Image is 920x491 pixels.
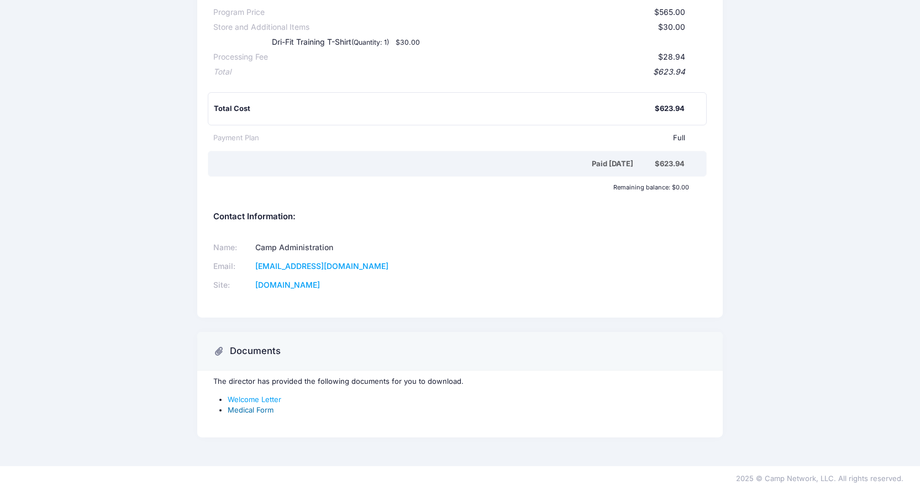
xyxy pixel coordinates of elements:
[213,376,707,387] p: The director has provided the following documents for you to download.
[655,159,685,170] div: $623.94
[736,474,903,483] span: 2025 © Camp Network, LLC. All rights reserved.
[213,276,252,294] td: Site:
[252,238,446,257] td: Camp Administration
[250,36,544,48] div: Dri-Fit Training T-Shirt
[213,212,707,222] h5: Contact Information:
[213,133,259,144] div: Payment Plan
[228,395,281,404] a: Welcome Letter
[255,280,320,289] a: [DOMAIN_NAME]
[268,51,685,63] div: $28.94
[213,257,252,276] td: Email:
[214,103,655,114] div: Total Cost
[255,261,388,271] a: [EMAIL_ADDRESS][DOMAIN_NAME]
[213,7,265,18] div: Program Price
[213,66,231,78] div: Total
[396,38,420,46] small: $30.00
[230,346,281,357] h3: Documents
[228,405,274,414] a: Medical Form
[309,22,685,33] div: $30.00
[351,38,389,46] small: (Quantity: 1)
[655,103,685,114] div: $623.94
[231,66,685,78] div: $623.94
[208,184,694,191] div: Remaining balance: $0.00
[213,238,252,257] td: Name:
[654,7,685,17] span: $565.00
[213,22,309,33] div: Store and Additional Items
[213,51,268,63] div: Processing Fee
[259,133,685,144] div: Full
[215,159,655,170] div: Paid [DATE]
